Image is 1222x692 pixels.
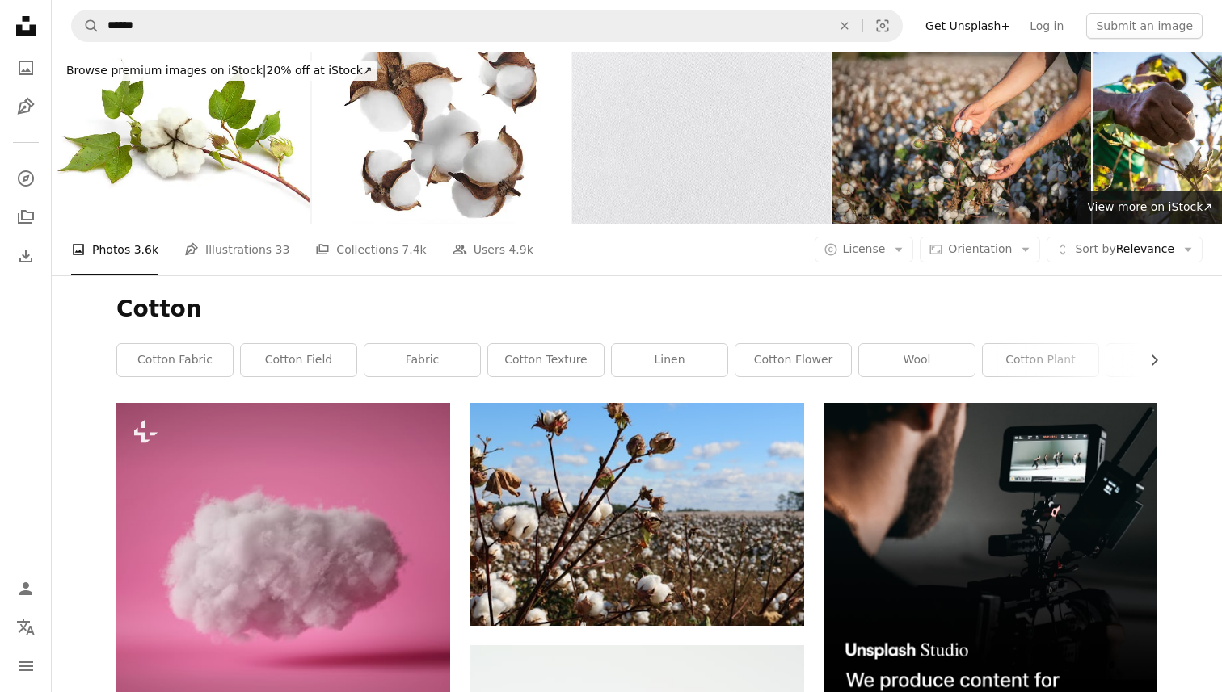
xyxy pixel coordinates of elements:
[859,344,975,376] a: wool
[827,10,862,41] button: Clear
[66,64,266,77] span: Browse premium images on iStock |
[116,562,450,577] a: 3d render, fluffy white cloud isolated on pink background, dust or mist
[983,344,1098,376] a: cotton plant
[863,10,902,41] button: Visual search
[116,295,1157,324] h1: Cotton
[117,344,233,376] a: cotton fabric
[52,52,310,224] img: Cotton
[612,344,727,376] a: linen
[71,10,903,42] form: Find visuals sitewide
[1140,344,1157,376] button: scroll list to the right
[66,64,373,77] span: 20% off at iStock ↗
[10,162,42,195] a: Explore
[948,242,1012,255] span: Orientation
[276,241,290,258] span: 33
[10,240,42,272] a: Download History
[184,224,289,275] a: Illustrations 33
[916,13,1020,39] a: Get Unsplash+
[832,52,1091,224] img: Cotton picking in cotton field.
[508,241,533,258] span: 4.9k
[1047,237,1203,262] button: Sort byRelevance
[1075,241,1174,258] span: Relevance
[10,650,42,682] button: Menu
[1087,200,1212,213] span: View more on iStock ↗
[488,344,604,376] a: cotton texture
[52,52,387,90] a: Browse premium images on iStock|20% off at iStock↗
[315,224,426,275] a: Collections 7.4k
[241,344,356,376] a: cotton field
[843,242,886,255] span: License
[1106,344,1222,376] a: silk
[735,344,851,376] a: cotton flower
[1077,191,1222,224] a: View more on iStock↗
[10,201,42,233] a: Collections
[1075,242,1115,255] span: Sort by
[312,52,571,224] img: Beautiful cotton flowers falling on white background
[1086,13,1203,39] button: Submit an image
[470,403,803,625] img: field of cotton trees
[10,572,42,605] a: Log in / Sign up
[572,52,831,224] img: White fabric texture
[402,241,426,258] span: 7.4k
[453,224,533,275] a: Users 4.9k
[364,344,480,376] a: fabric
[10,611,42,644] button: Language
[470,506,803,521] a: field of cotton trees
[10,52,42,84] a: Photos
[72,10,99,41] button: Search Unsplash
[1020,13,1073,39] a: Log in
[920,237,1040,262] button: Orientation
[10,90,42,123] a: Illustrations
[815,237,914,262] button: License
